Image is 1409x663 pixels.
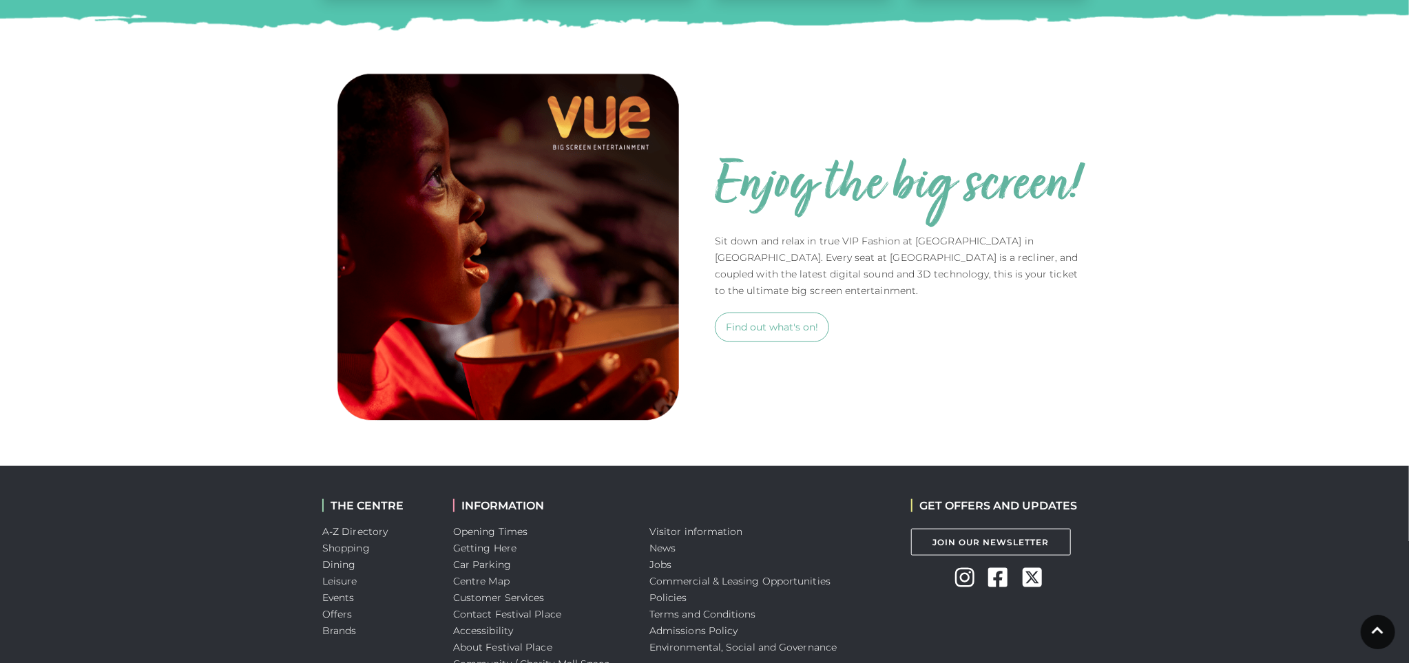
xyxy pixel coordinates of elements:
[322,575,357,587] a: Leisure
[715,153,1081,219] h2: Enjoy the big screen!
[453,591,545,604] a: Customer Services
[453,542,516,554] a: Getting Here
[649,591,687,604] a: Policies
[715,233,1087,299] p: Sit down and relax in true VIP Fashion at [GEOGRAPHIC_DATA] in [GEOGRAPHIC_DATA]. Every seat at [...
[649,624,738,637] a: Admissions Policy
[322,542,370,554] a: Shopping
[715,313,829,342] a: Find out what's on!
[453,499,629,512] h2: INFORMATION
[649,608,756,620] a: Terms and Conditions
[649,525,743,538] a: Visitor information
[322,591,355,604] a: Events
[453,608,561,620] a: Contact Festival Place
[649,558,671,571] a: Jobs
[322,61,694,433] img: Vue.png
[322,624,357,637] a: Brands
[911,499,1077,512] h2: GET OFFERS AND UPDATES
[322,558,356,571] a: Dining
[453,575,510,587] a: Centre Map
[911,529,1071,556] a: Join Our Newsletter
[322,608,353,620] a: Offers
[649,641,837,653] a: Environmental, Social and Governance
[453,624,513,637] a: Accessibility
[453,525,528,538] a: Opening Times
[453,641,552,653] a: About Festival Place
[322,525,388,538] a: A-Z Directory
[322,499,432,512] h2: THE CENTRE
[649,575,831,587] a: Commercial & Leasing Opportunities
[649,542,676,554] a: News
[453,558,511,571] a: Car Parking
